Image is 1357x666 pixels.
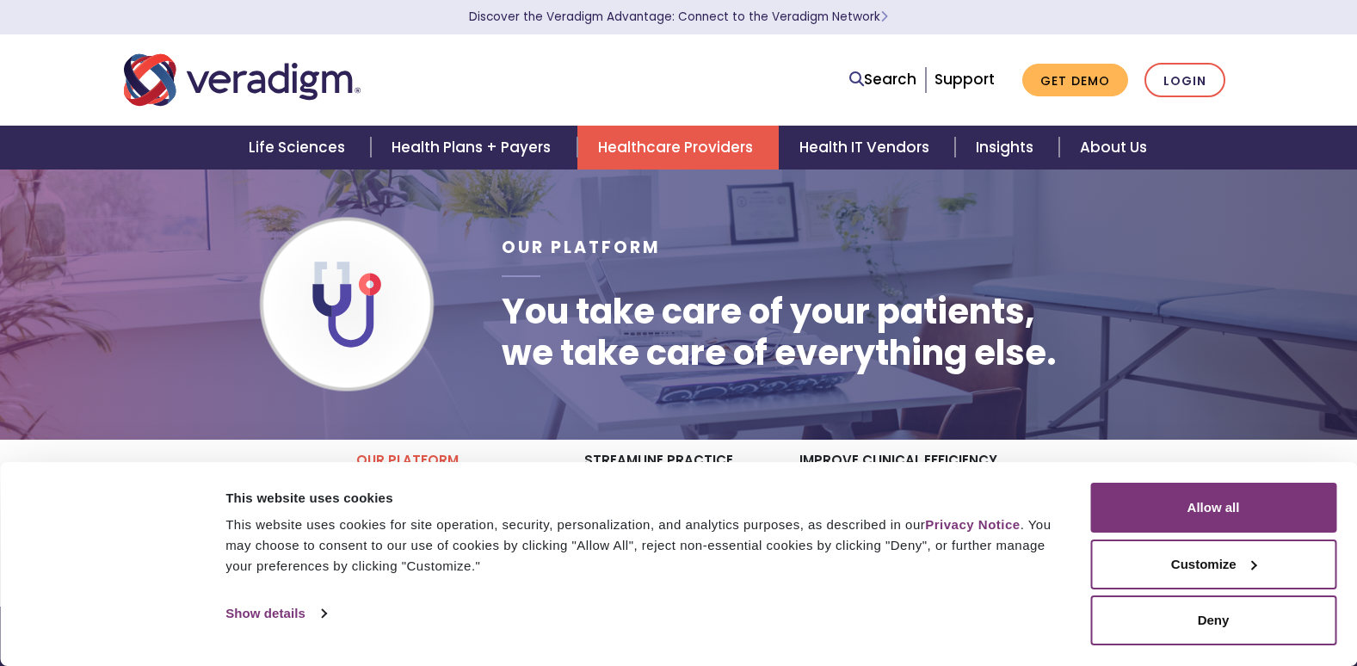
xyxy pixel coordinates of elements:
[371,126,577,170] a: Health Plans + Payers
[1059,126,1168,170] a: About Us
[1144,63,1225,98] a: Login
[880,9,888,25] span: Learn More
[124,52,361,108] img: Veradigm logo
[1090,595,1336,645] button: Deny
[577,126,779,170] a: Healthcare Providers
[934,69,995,89] a: Support
[1022,64,1128,97] a: Get Demo
[502,236,661,259] span: Our Platform
[225,515,1052,577] div: This website uses cookies for site operation, security, personalization, and analytics purposes, ...
[225,601,325,626] a: Show details
[225,488,1052,509] div: This website uses cookies
[1090,540,1336,589] button: Customize
[849,68,916,91] a: Search
[1090,483,1336,533] button: Allow all
[228,126,371,170] a: Life Sciences
[469,9,888,25] a: Discover the Veradigm Advantage: Connect to the Veradigm NetworkLearn More
[925,517,1020,532] a: Privacy Notice
[955,126,1059,170] a: Insights
[779,126,955,170] a: Health IT Vendors
[502,291,1057,373] h1: You take care of your patients, we take care of everything else.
